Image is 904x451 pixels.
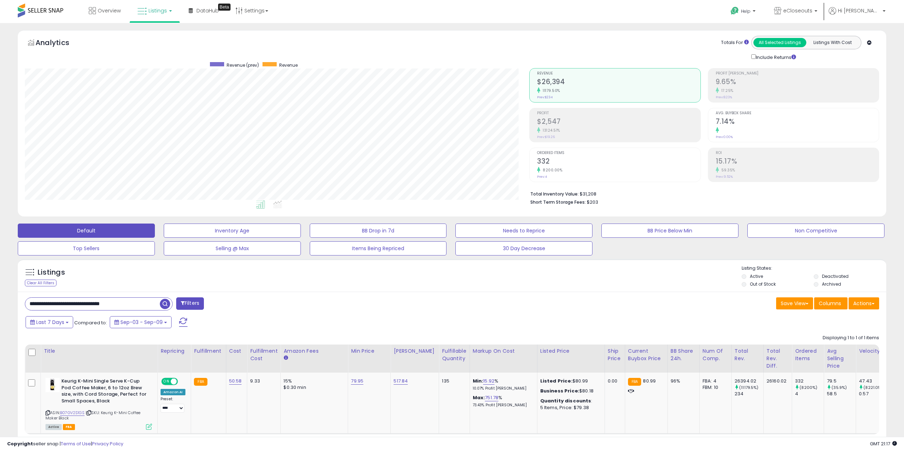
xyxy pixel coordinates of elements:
span: Profit [PERSON_NAME] [716,72,879,76]
span: ROI [716,151,879,155]
div: Avg Selling Price [827,347,853,370]
h2: $26,394 [537,78,700,87]
label: Active [750,273,763,279]
small: (11179.5%) [739,385,759,390]
div: 332 [795,378,824,384]
button: Filters [176,297,204,310]
small: 59.35% [719,167,735,173]
small: FBA [628,378,641,386]
h2: 332 [537,157,700,167]
small: Prev: 0.00% [716,135,733,139]
span: Last 7 Days [36,319,64,326]
span: DataHub [196,7,219,14]
h2: 7.14% [716,117,879,127]
span: Ordered Items [537,151,700,155]
h5: Analytics [36,38,83,49]
small: 13124.51% [540,128,560,133]
div: Num of Comp. [703,347,729,362]
button: Items Being Repriced [310,241,447,255]
button: Save View [776,297,813,309]
button: BB Drop in 7d [310,224,447,238]
div: Cost [229,347,244,355]
small: Prev: 9.52% [716,175,733,179]
a: B07GV2S1GS [60,410,85,416]
b: Quantity discounts [540,397,591,404]
small: (8221.05%) [864,385,886,390]
i: Get Help [730,6,739,15]
div: BB Share 24h. [671,347,697,362]
div: 0.57 [859,391,888,397]
h2: 15.17% [716,157,879,167]
div: 58.5 [827,391,856,397]
b: Keurig K-Mini Single Serve K-Cup Pod Coffee Maker, 6 to 12oz Brew size, with Cord Storage, Perfec... [61,378,148,406]
a: Hi [PERSON_NAME] [829,7,886,23]
div: Min Price [351,347,388,355]
button: Default [18,224,155,238]
button: Actions [849,297,879,309]
div: Displaying 1 to 1 of 1 items [823,335,879,341]
small: (8200%) [800,385,817,390]
span: Compared to: [74,319,107,326]
div: Ordered Items [795,347,821,362]
b: Max: [473,394,485,401]
button: Sep-03 - Sep-09 [110,316,172,328]
small: FBA [194,378,207,386]
b: Total Inventory Value: [530,191,579,197]
div: Current Buybox Price [628,347,665,362]
button: Non Competitive [747,224,884,238]
button: Selling @ Max [164,241,301,255]
div: Listed Price [540,347,602,355]
div: seller snap | | [7,441,123,447]
a: Terms of Use [61,440,91,447]
div: Preset: [161,397,185,413]
div: % [473,395,532,408]
div: Velocity [859,347,885,355]
div: 79.5 [827,378,856,384]
button: Top Sellers [18,241,155,255]
p: 10.07% Profit [PERSON_NAME] [473,386,532,391]
span: Profit [537,111,700,115]
span: Columns [819,300,841,307]
span: Hi [PERSON_NAME] [838,7,881,14]
small: Amazon Fees. [283,355,288,361]
div: [PERSON_NAME] [394,347,436,355]
div: Markup on Cost [473,347,534,355]
div: $80.18 [540,388,599,394]
span: Help [741,8,751,14]
div: 96% [671,378,694,384]
span: Revenue [537,72,700,76]
div: Clear All Filters [25,280,56,286]
button: Inventory Age [164,224,301,238]
div: % [473,378,532,391]
small: 17.25% [719,88,734,93]
div: 47.43 [859,378,888,384]
button: Needs to Reprice [455,224,592,238]
div: Total Rev. Diff. [767,347,789,370]
b: Business Price: [540,387,579,394]
div: Amazon AI [161,389,185,395]
div: 26394.02 [735,378,763,384]
div: Fulfillment [194,347,223,355]
small: Prev: $234 [537,95,553,99]
span: Overview [98,7,121,14]
button: 30 Day Decrease [455,241,592,255]
p: Listing States: [742,265,886,272]
span: Sep-03 - Sep-09 [120,319,163,326]
span: Revenue [279,62,298,68]
small: 8200.00% [540,167,562,173]
button: All Selected Listings [753,38,806,47]
h2: 9.65% [716,78,879,87]
small: (35.9%) [832,385,847,390]
small: Prev: $19.26 [537,135,555,139]
a: Privacy Policy [92,440,123,447]
span: eCloseouts [783,7,812,14]
div: Title [44,347,155,355]
a: 517.84 [394,378,408,385]
h2: $2,547 [537,117,700,127]
div: 0.00 [608,378,619,384]
div: 26160.02 [767,378,786,384]
div: Totals For [721,39,749,46]
h5: Listings [38,268,65,277]
small: 11179.50% [540,88,560,93]
label: Out of Stock [750,281,776,287]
